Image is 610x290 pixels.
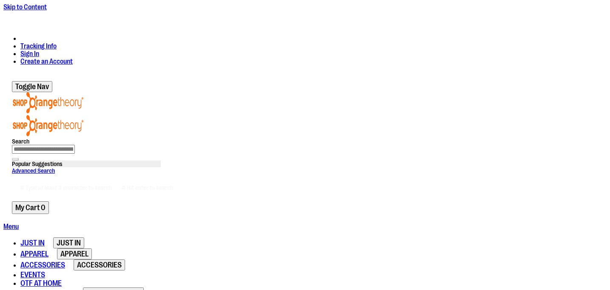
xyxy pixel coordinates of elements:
span: My Cart [15,203,40,212]
a: Skip to Content [3,3,47,11]
span: JUST IN [57,239,81,247]
span: Toggle Nav [15,82,49,91]
span: OTF AT HOME [20,279,62,287]
a: Details [341,11,361,19]
a: Sign In [20,50,39,58]
span: # Hit enter to search [122,184,173,191]
span: APPAREL [20,250,48,258]
span: EVENTS [20,270,45,279]
img: Shop Orangetheory [12,115,84,136]
p: FREE Shipping, orders over $150. [250,11,361,19]
span: ACCESSORIES [77,261,122,269]
span: JUST IN [20,239,45,247]
span: Search [12,138,29,145]
span: 0 [41,203,46,212]
button: My Cart [12,201,49,214]
span: ACCESSORIES [20,261,65,269]
span: # Type at least 3 character to search [20,184,112,191]
a: Tracking Info [20,42,57,50]
a: Advanced Search [12,167,55,174]
div: Popular Suggestions [12,160,161,167]
span: APPAREL [60,250,88,258]
button: Toggle Nav [12,81,52,92]
img: Shop Orangetheory [12,92,84,113]
button: Search [12,158,19,160]
div: Promotional banner [3,11,607,28]
a: Menu [3,223,19,231]
a: Create an Account [20,58,73,65]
